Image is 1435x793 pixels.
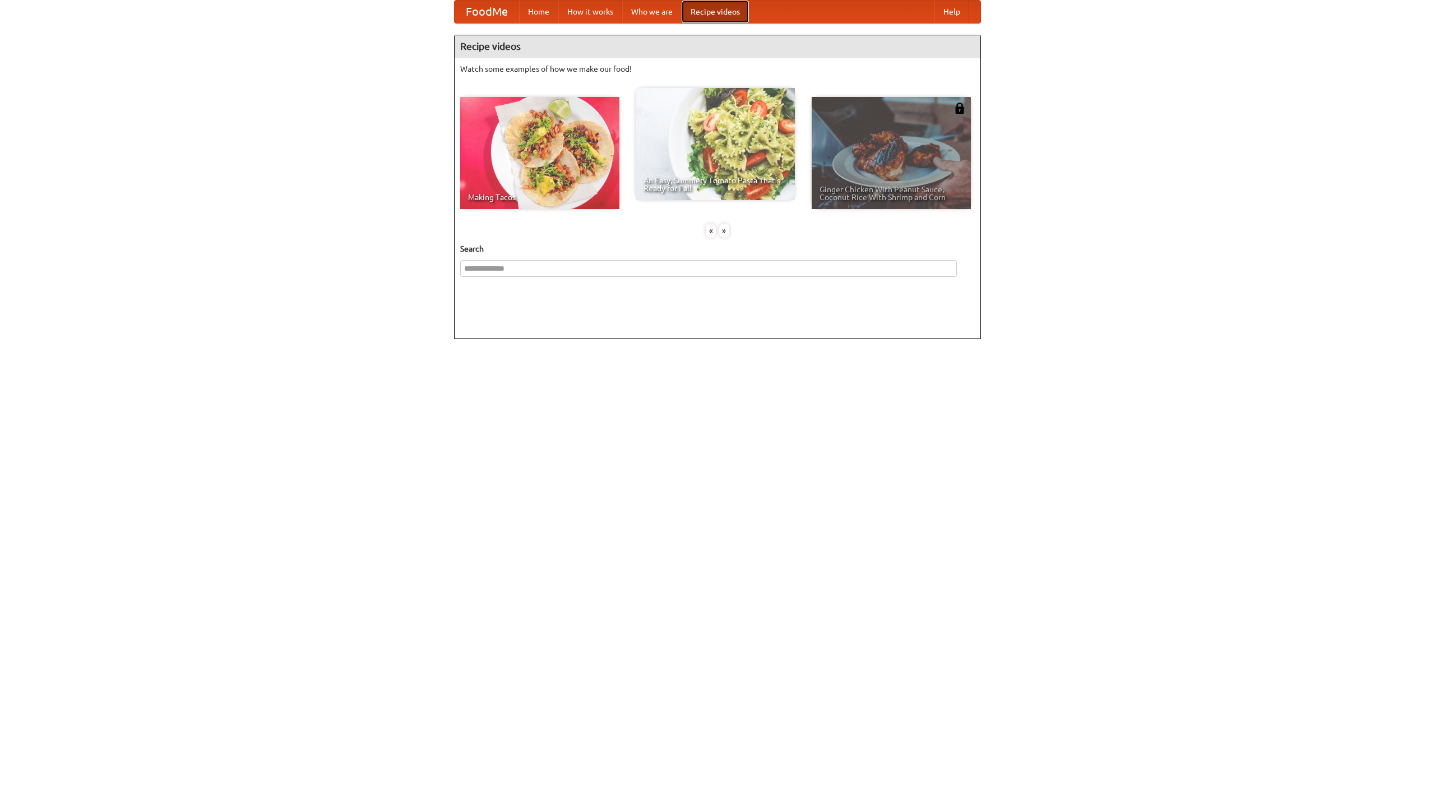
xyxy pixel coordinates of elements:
a: Who we are [622,1,682,23]
a: How it works [558,1,622,23]
span: An Easy, Summery Tomato Pasta That's Ready for Fall [644,177,787,192]
a: An Easy, Summery Tomato Pasta That's Ready for Fall [636,88,795,200]
h5: Search [460,243,975,254]
h4: Recipe videos [455,35,980,58]
a: Home [519,1,558,23]
div: » [719,224,729,238]
a: Recipe videos [682,1,749,23]
img: 483408.png [954,103,965,114]
div: « [706,224,716,238]
a: Help [934,1,969,23]
a: Making Tacos [460,97,619,209]
a: FoodMe [455,1,519,23]
p: Watch some examples of how we make our food! [460,63,975,75]
span: Making Tacos [468,193,612,201]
